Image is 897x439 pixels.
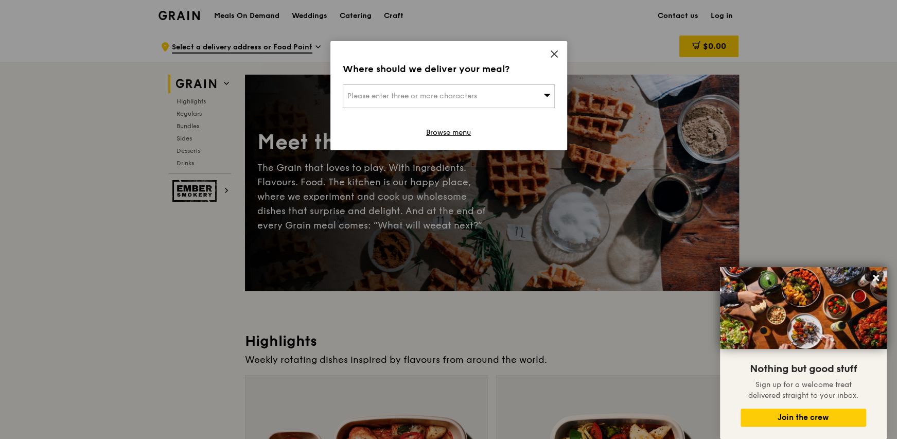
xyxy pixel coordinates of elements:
button: Close [868,270,884,286]
img: DSC07876-Edit02-Large.jpeg [720,267,887,349]
span: Please enter three or more characters [347,92,477,100]
div: Where should we deliver your meal? [343,62,555,76]
button: Join the crew [741,409,866,427]
span: Sign up for a welcome treat delivered straight to your inbox. [748,380,858,400]
span: Nothing but good stuff [750,363,857,375]
a: Browse menu [426,128,471,138]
